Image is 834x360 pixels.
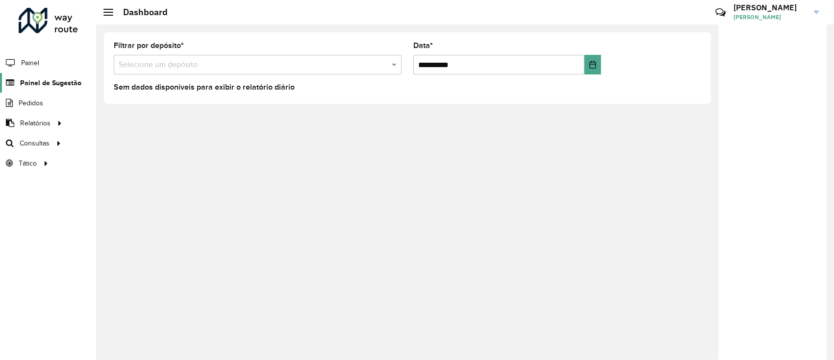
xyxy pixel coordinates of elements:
[20,118,51,128] span: Relatórios
[19,98,43,108] span: Pedidos
[733,13,807,22] span: [PERSON_NAME]
[113,7,168,18] h2: Dashboard
[20,138,50,148] span: Consultas
[733,3,807,12] h3: [PERSON_NAME]
[584,55,601,74] button: Choose Date
[413,40,433,51] label: Data
[21,58,39,68] span: Painel
[114,40,184,51] label: Filtrar por depósito
[114,81,295,93] label: Sem dados disponíveis para exibir o relatório diário
[20,78,81,88] span: Painel de Sugestão
[19,158,37,168] span: Tático
[710,2,731,23] a: Contato Rápido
